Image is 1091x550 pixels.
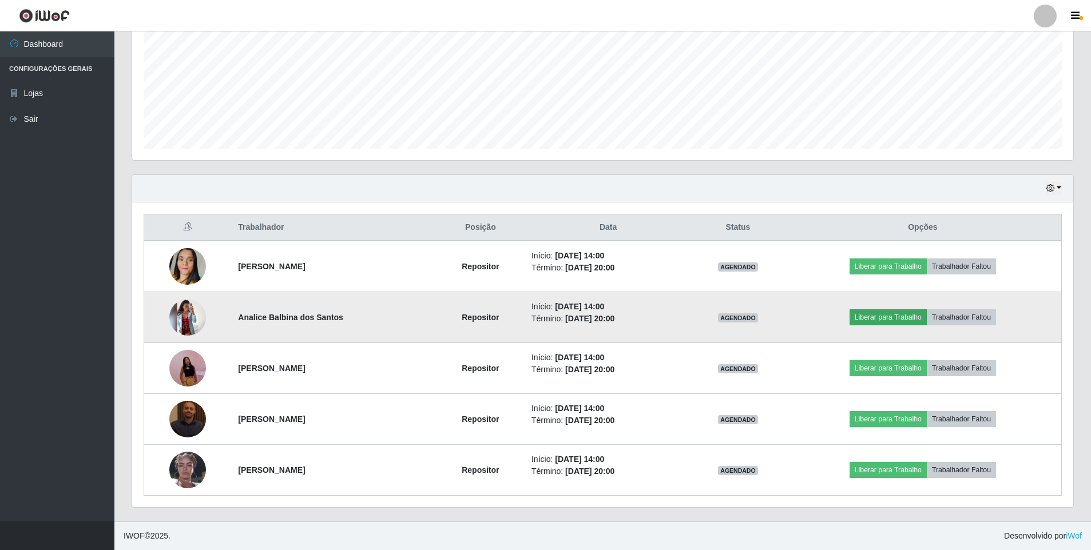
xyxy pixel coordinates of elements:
[169,437,206,503] img: 1758551012559.jpeg
[555,251,604,260] time: [DATE] 14:00
[238,364,305,373] strong: [PERSON_NAME]
[531,250,685,262] li: Início:
[169,401,206,437] img: 1756941690692.jpeg
[531,352,685,364] li: Início:
[169,329,206,408] img: 1751727772715.jpeg
[692,214,784,241] th: Status
[850,258,927,274] button: Liberar para Trabalho
[565,263,614,272] time: [DATE] 20:00
[238,262,305,271] strong: [PERSON_NAME]
[531,415,685,427] li: Término:
[169,234,206,299] img: 1748562791419.jpeg
[555,353,604,362] time: [DATE] 14:00
[850,360,927,376] button: Liberar para Trabalho
[927,411,996,427] button: Trabalhador Faltou
[437,214,525,241] th: Posição
[531,453,685,465] li: Início:
[927,360,996,376] button: Trabalhador Faltou
[850,411,927,427] button: Liberar para Trabalho
[462,313,499,322] strong: Repositor
[555,455,604,464] time: [DATE] 14:00
[565,467,614,476] time: [DATE] 20:00
[124,531,145,540] span: IWOF
[850,309,927,325] button: Liberar para Trabalho
[718,364,758,373] span: AGENDADO
[19,9,70,23] img: CoreUI Logo
[784,214,1062,241] th: Opções
[565,365,614,374] time: [DATE] 20:00
[169,299,206,336] img: 1750188779989.jpeg
[718,466,758,475] span: AGENDADO
[462,262,499,271] strong: Repositor
[565,314,614,323] time: [DATE] 20:00
[531,313,685,325] li: Término:
[238,313,343,322] strong: Analice Balbina dos Santos
[850,462,927,478] button: Liberar para Trabalho
[531,262,685,274] li: Término:
[555,302,604,311] time: [DATE] 14:00
[927,462,996,478] button: Trabalhador Faltou
[927,309,996,325] button: Trabalhador Faltou
[531,364,685,376] li: Término:
[718,262,758,272] span: AGENDADO
[565,416,614,425] time: [DATE] 20:00
[462,364,499,373] strong: Repositor
[462,465,499,475] strong: Repositor
[531,465,685,477] li: Término:
[238,465,305,475] strong: [PERSON_NAME]
[927,258,996,274] button: Trabalhador Faltou
[1066,531,1082,540] a: iWof
[231,214,436,241] th: Trabalhador
[555,404,604,413] time: [DATE] 14:00
[462,415,499,424] strong: Repositor
[238,415,305,424] strong: [PERSON_NAME]
[718,313,758,322] span: AGENDADO
[531,402,685,415] li: Início:
[718,415,758,424] span: AGENDADO
[124,530,170,542] span: © 2025 .
[531,301,685,313] li: Início:
[525,214,692,241] th: Data
[1004,530,1082,542] span: Desenvolvido por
